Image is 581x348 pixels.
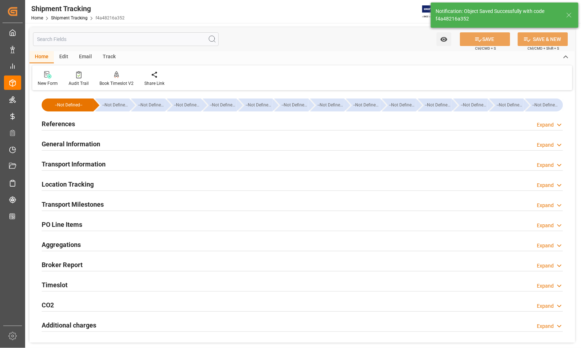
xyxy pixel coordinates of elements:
h2: General Information [42,139,100,149]
div: --Not Defined-- [210,99,237,111]
h2: Broker Report [42,260,83,270]
div: Expand [537,202,554,209]
button: open menu [437,32,451,46]
h2: PO Line Items [42,220,82,229]
div: --Not Defined-- [102,99,129,111]
div: Track [97,51,121,63]
div: Expand [537,282,554,290]
div: --Not Defined-- [525,99,563,111]
div: New Form [38,80,58,87]
div: Expand [537,262,554,270]
div: --Not Defined-- [461,99,488,111]
div: --Not Defined-- [497,99,524,111]
div: --Not Defined-- [454,99,488,111]
div: --Not Defined-- [42,99,93,111]
div: --Not Defined-- [382,99,416,111]
div: --Not Defined-- [174,99,201,111]
h2: Timeslot [42,280,68,290]
div: --Not Defined-- [274,99,308,111]
h2: Transport Milestones [42,200,104,209]
h2: Transport Information [42,159,106,169]
div: Expand [537,322,554,330]
span: Ctrl/CMD + Shift + S [528,46,559,51]
div: --Not Defined-- [167,99,201,111]
img: Exertis%20JAM%20-%20Email%20Logo.jpg_1722504956.jpg [422,5,447,18]
div: Edit [54,51,74,63]
div: Expand [537,242,554,249]
div: --Not Defined-- [418,99,452,111]
span: Ctrl/CMD + S [475,46,496,51]
h2: References [42,119,75,129]
div: --Not Defined-- [138,99,165,111]
div: --Not Defined-- [131,99,165,111]
div: Audit Trail [69,80,89,87]
div: --Not Defined-- [95,99,129,111]
div: --Not Defined-- [238,99,273,111]
div: --Not Defined-- [310,99,344,111]
div: Expand [537,222,554,229]
div: --Not Defined-- [203,99,237,111]
div: --Not Defined-- [317,99,344,111]
div: Expand [537,121,554,129]
button: SAVE & NEW [518,32,568,46]
input: Search Fields [33,32,219,46]
h2: Aggregations [42,240,81,249]
h2: Additional charges [42,320,96,330]
div: Expand [537,302,554,310]
div: --Not Defined-- [346,99,380,111]
div: Shipment Tracking [31,3,125,14]
div: Expand [537,182,554,189]
div: --Not Defined-- [489,99,524,111]
button: SAVE [460,32,510,46]
h2: Location Tracking [42,179,94,189]
div: --Not Defined-- [533,99,559,111]
div: --Not Defined-- [282,99,308,111]
div: --Not Defined-- [246,99,273,111]
a: Shipment Tracking [51,15,88,20]
div: --Not Defined-- [49,99,88,111]
div: Book Timeslot V2 [99,80,134,87]
div: Notification: Object Saved Successfully with code f4a48216a352 [436,8,559,23]
a: Home [31,15,43,20]
div: Share Link [144,80,164,87]
div: Home [29,51,54,63]
h2: CO2 [42,300,54,310]
div: Email [74,51,97,63]
div: Expand [537,161,554,169]
div: --Not Defined-- [425,99,452,111]
div: Expand [537,141,554,149]
div: --Not Defined-- [353,99,380,111]
div: --Not Defined-- [389,99,416,111]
